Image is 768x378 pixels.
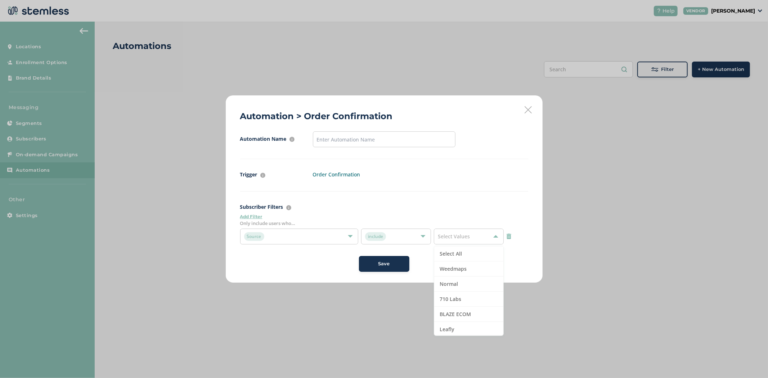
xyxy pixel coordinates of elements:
[434,307,503,322] li: BLAZE ECOM
[434,322,503,337] li: Leafly
[240,131,310,146] label: Automation Name
[438,233,470,240] span: Select Values
[286,205,291,210] img: icon-info-236977d2.svg
[359,256,409,272] button: Save
[434,292,503,307] li: 710 Labs
[240,213,528,220] p: Add Filter
[240,110,393,123] h2: Automation > Order Confirmation
[507,234,511,239] img: icon-trash-accent-3bdd1599.svg
[240,171,310,178] label: Trigger
[313,131,455,147] input: Enter Automation Name
[313,171,455,178] label: Order Confirmation
[378,260,390,267] span: Save
[244,232,264,241] span: Source
[240,203,528,211] label: Subscriber Filters
[289,137,295,142] img: icon-info-236977d2.svg
[732,343,768,378] iframe: Chat Widget
[434,261,503,276] li: Weedmaps
[434,246,503,261] li: Select All
[434,276,503,292] li: Normal
[260,173,265,178] img: icon-info-236977d2.svg
[240,220,528,227] label: Only include users who…
[365,232,386,241] span: include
